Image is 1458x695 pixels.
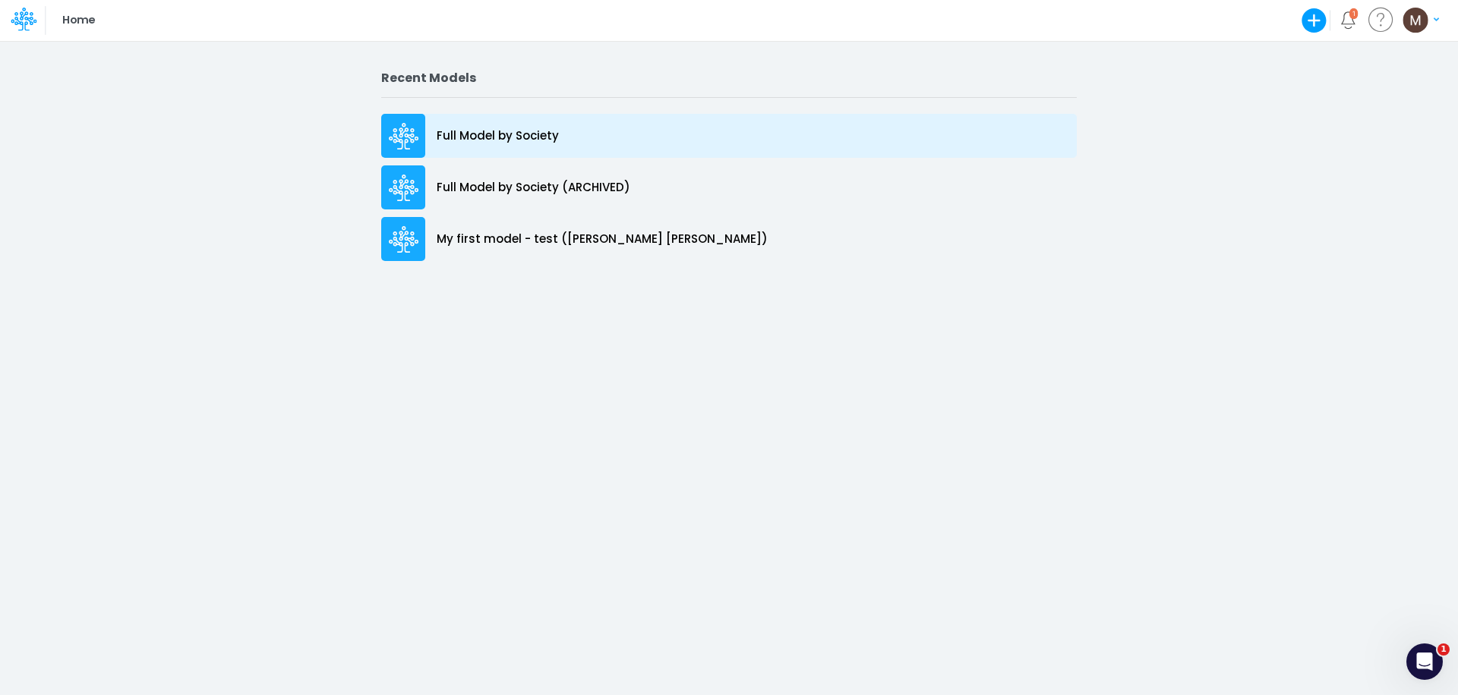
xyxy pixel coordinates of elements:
[437,179,630,197] p: Full Model by Society (ARCHIVED)
[437,127,559,145] p: Full Model by Society
[381,110,1077,162] a: Full Model by Society
[1352,10,1355,17] div: 1 unread items
[381,162,1077,213] a: Full Model by Society (ARCHIVED)
[437,231,768,248] p: My first model - test ([PERSON_NAME] [PERSON_NAME])
[1340,11,1357,29] a: Notifications
[381,71,1077,85] h2: Recent Models
[62,12,95,29] p: Home
[1437,643,1450,656] span: 1
[1406,643,1443,680] iframe: Intercom live chat
[381,213,1077,265] a: My first model - test ([PERSON_NAME] [PERSON_NAME])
